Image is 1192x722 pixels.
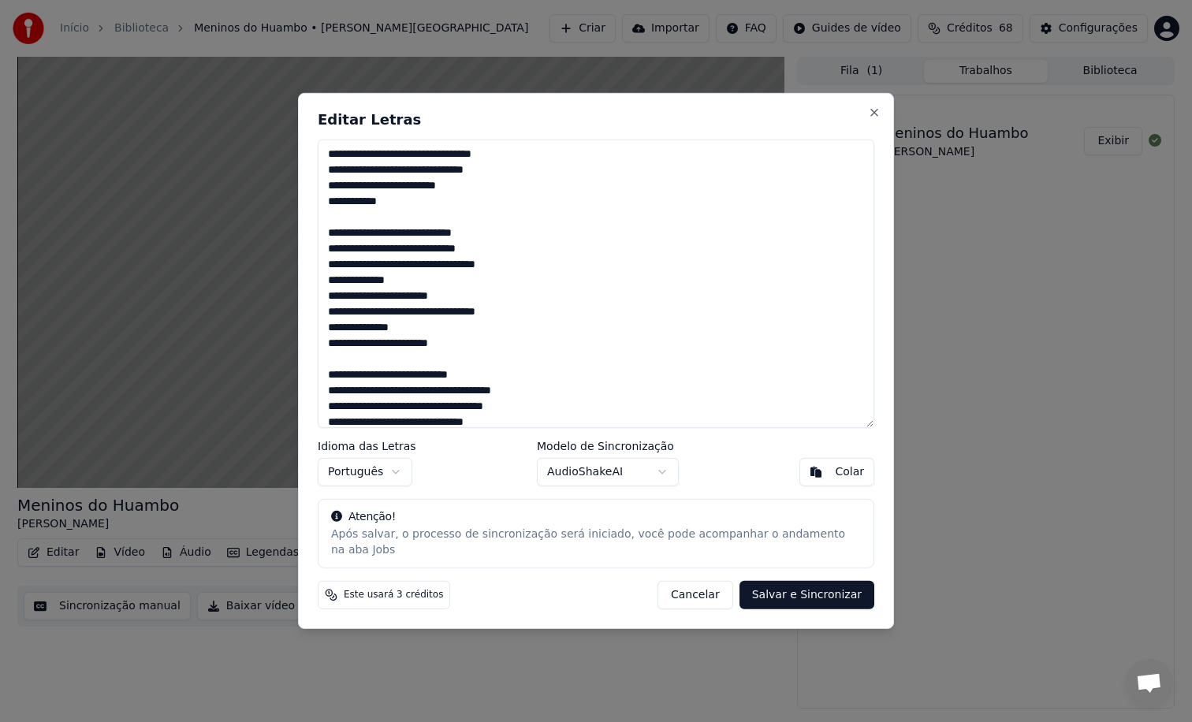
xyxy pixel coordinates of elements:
div: Após salvar, o processo de sincronização será iniciado, você pode acompanhar o andamento na aba Jobs [331,527,861,558]
label: Idioma das Letras [318,441,416,452]
div: Atenção! [331,509,861,525]
span: Este usará 3 créditos [344,589,443,601]
h2: Editar Letras [318,113,874,127]
label: Modelo de Sincronização [537,441,679,452]
button: Cancelar [657,581,733,609]
button: Salvar e Sincronizar [739,581,874,609]
div: Colar [835,464,864,480]
button: Colar [799,458,874,486]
